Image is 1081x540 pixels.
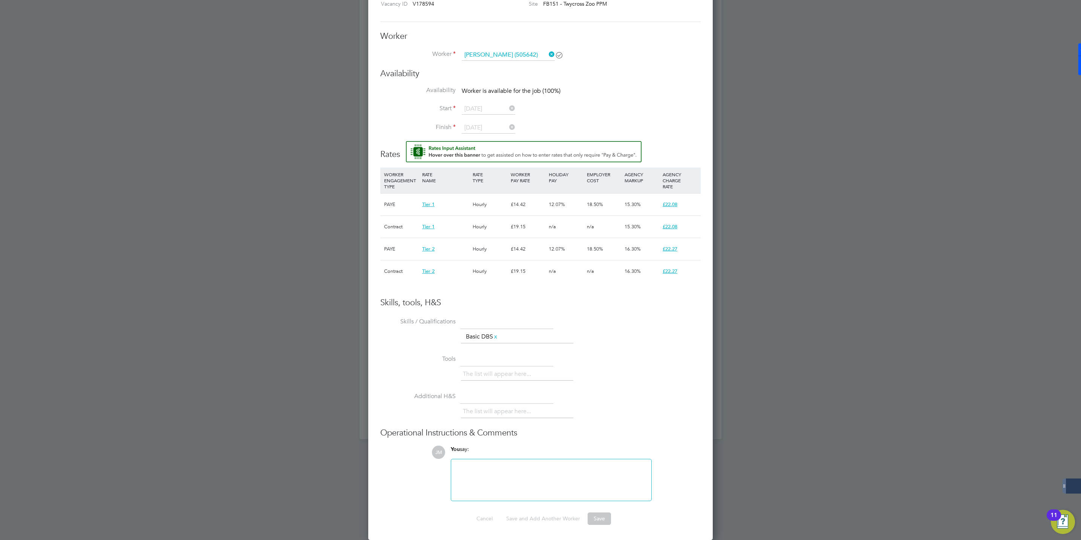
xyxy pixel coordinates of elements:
div: PAYE [382,238,420,260]
span: £22.08 [663,201,677,208]
input: Select one [462,103,515,115]
div: WORKER PAY RATE [509,168,547,187]
span: 16.30% [625,268,641,274]
div: £14.42 [509,238,547,260]
div: EMPLOYER COST [585,168,623,187]
div: PAYE [382,194,420,215]
h3: Operational Instructions & Comments [380,428,701,438]
div: say: [451,446,652,459]
label: Additional H&S [380,392,456,400]
div: Contract [382,216,420,238]
div: WORKER ENGAGEMENT TYPE [382,168,420,193]
span: Tier 1 [422,223,435,230]
li: Basic DBS [463,332,501,342]
span: JM [432,446,445,459]
h3: Rates [380,141,701,160]
span: 15.30% [625,223,641,230]
span: 12.07% [549,246,565,252]
label: Worker [380,50,456,58]
span: V178594 [413,0,434,7]
label: Tools [380,355,456,363]
div: £19.15 [509,216,547,238]
div: Hourly [471,260,509,282]
label: Skills / Qualifications [380,318,456,326]
span: Worker is available for the job (100%) [462,87,560,95]
span: 15.30% [625,201,641,208]
a: x [493,332,498,342]
span: 18.50% [587,246,603,252]
div: Contract [382,260,420,282]
button: Save and Add Another Worker [500,512,586,525]
span: Tier 2 [422,246,435,252]
span: 12.07% [549,201,565,208]
span: Tier 1 [422,201,435,208]
div: £14.42 [509,194,547,215]
div: RATE NAME [420,168,471,187]
div: RATE TYPE [471,168,509,187]
input: Select one [462,122,515,134]
button: Cancel [470,512,499,525]
input: Search for... [462,49,555,61]
label: Site [495,0,538,7]
span: 16.30% [625,246,641,252]
span: n/a [549,223,556,230]
span: FB151 - Twycross Zoo PPM [543,0,607,7]
button: Open Resource Center, 11 new notifications [1051,510,1075,534]
div: AGENCY MARKUP [623,168,661,187]
div: Hourly [471,194,509,215]
label: Availability [380,86,456,94]
span: £22.08 [663,223,677,230]
button: Save [588,512,611,525]
span: n/a [587,223,594,230]
span: n/a [587,268,594,274]
h3: Availability [380,68,701,79]
span: £22.27 [663,246,677,252]
div: Hourly [471,216,509,238]
span: Tier 2 [422,268,435,274]
li: The list will appear here... [463,406,534,417]
span: £22.27 [663,268,677,274]
div: HOLIDAY PAY [547,168,585,187]
label: Finish [380,123,456,131]
h3: Skills, tools, H&S [380,297,701,308]
span: You [451,446,460,452]
div: AGENCY CHARGE RATE [661,168,699,193]
div: 11 [1050,515,1057,525]
button: Rate Assistant [406,141,642,162]
label: Start [380,105,456,112]
li: The list will appear here... [463,369,534,379]
label: Vacancy ID [377,0,407,7]
h3: Worker [380,31,701,42]
div: Hourly [471,238,509,260]
div: £19.15 [509,260,547,282]
span: 18.50% [587,201,603,208]
span: n/a [549,268,556,274]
